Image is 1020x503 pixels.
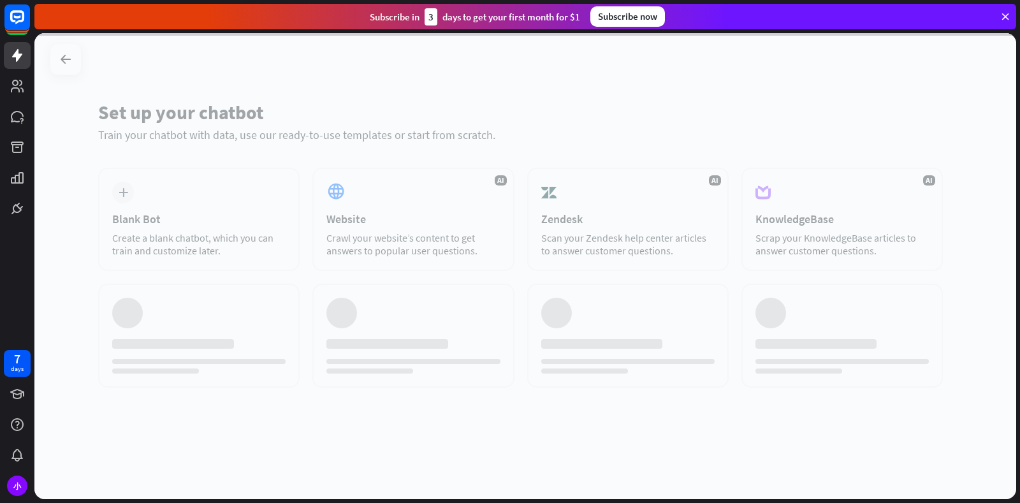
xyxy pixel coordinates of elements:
div: 3 [425,8,437,26]
div: Subscribe now [590,6,665,27]
a: 7 days [4,350,31,377]
div: days [11,365,24,374]
div: 7 [14,353,20,365]
div: Subscribe in days to get your first month for $1 [370,8,580,26]
div: 小 [7,476,27,496]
